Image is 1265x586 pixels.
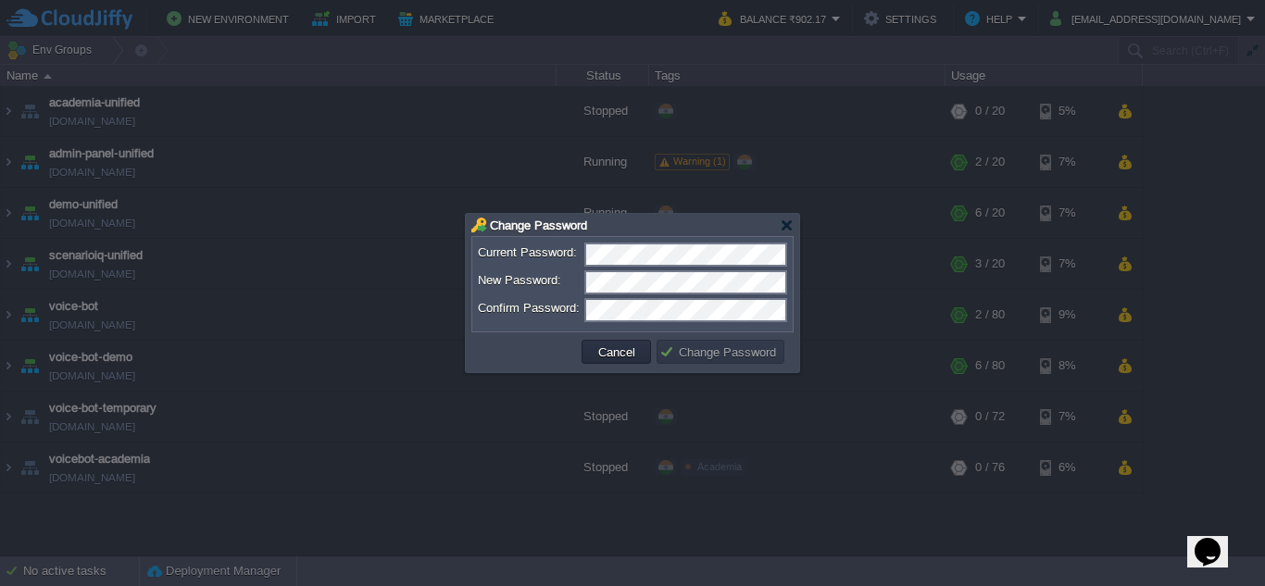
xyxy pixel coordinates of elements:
button: Cancel [593,343,641,360]
iframe: chat widget [1187,512,1246,567]
button: Change Password [659,343,782,360]
label: Current Password: [478,243,582,262]
label: New Password: [478,270,582,290]
span: Change Password [490,218,587,232]
label: Confirm Password: [478,298,582,318]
